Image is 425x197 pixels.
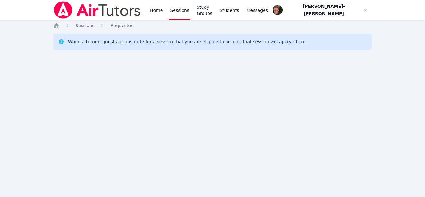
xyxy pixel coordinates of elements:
[53,22,372,29] nav: Breadcrumb
[68,39,307,45] div: When a tutor requests a substitute for a session that you are eligible to accept, that session wi...
[76,22,95,29] a: Sessions
[76,23,95,28] span: Sessions
[110,23,133,28] span: Requested
[247,7,268,13] span: Messages
[53,1,141,19] img: Air Tutors
[110,22,133,29] a: Requested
